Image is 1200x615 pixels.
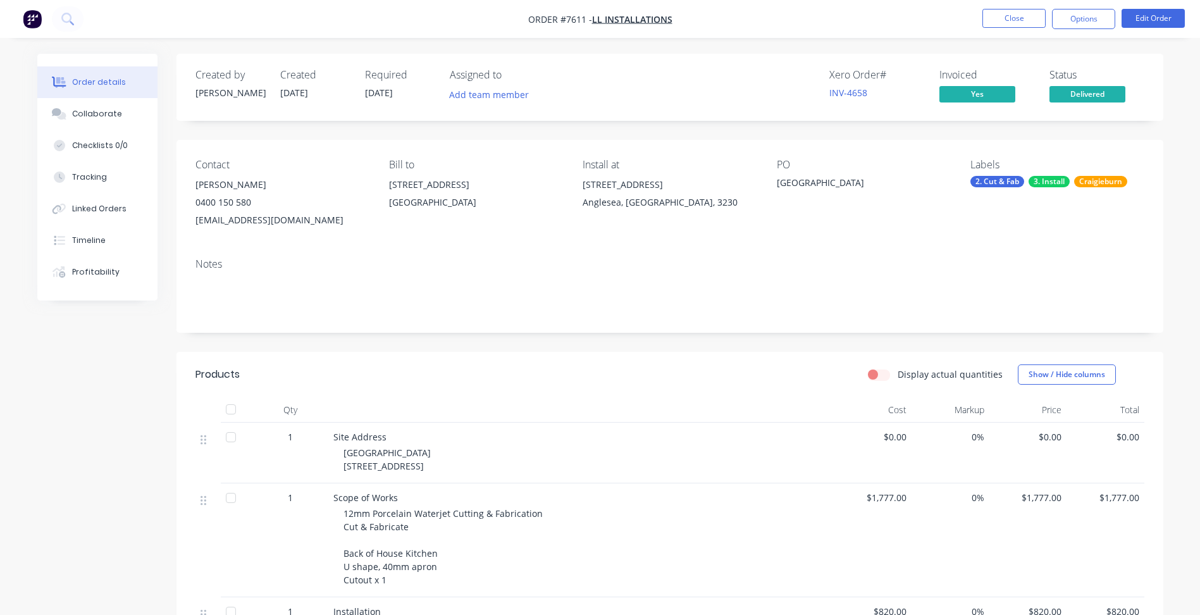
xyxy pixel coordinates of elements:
[939,86,1015,102] span: Yes
[37,130,158,161] button: Checklists 0/0
[333,431,387,443] span: Site Address
[970,176,1024,187] div: 2. Cut & Fab
[450,86,536,103] button: Add team member
[389,194,562,211] div: [GEOGRAPHIC_DATA]
[592,13,672,25] a: LL Installations
[195,176,369,194] div: [PERSON_NAME]
[23,9,42,28] img: Factory
[389,176,562,216] div: [STREET_ADDRESS][GEOGRAPHIC_DATA]
[37,161,158,193] button: Tracking
[994,430,1062,444] span: $0.00
[288,491,293,504] span: 1
[72,77,126,88] div: Order details
[72,171,107,183] div: Tracking
[280,69,350,81] div: Created
[195,194,369,211] div: 0400 150 580
[583,159,756,171] div: Install at
[1072,491,1139,504] span: $1,777.00
[970,159,1144,171] div: Labels
[72,140,128,151] div: Checklists 0/0
[1074,176,1127,187] div: Craigieburn
[1072,430,1139,444] span: $0.00
[583,176,756,194] div: [STREET_ADDRESS]
[583,176,756,216] div: [STREET_ADDRESS]Anglesea, [GEOGRAPHIC_DATA], 3230
[939,69,1034,81] div: Invoiced
[72,266,120,278] div: Profitability
[834,397,912,423] div: Cost
[989,397,1067,423] div: Price
[343,507,543,586] span: 12mm Porcelain Waterjet Cutting & Fabrication Cut & Fabricate Back of House Kitchen U shape, 40mm...
[917,430,984,444] span: 0%
[195,159,369,171] div: Contact
[288,430,293,444] span: 1
[389,176,562,194] div: [STREET_ADDRESS]
[195,258,1144,270] div: Notes
[72,235,106,246] div: Timeline
[1052,9,1115,29] button: Options
[333,492,398,504] span: Scope of Works
[982,9,1046,28] button: Close
[1049,86,1125,105] button: Delivered
[37,193,158,225] button: Linked Orders
[450,69,576,81] div: Assigned to
[829,69,924,81] div: Xero Order #
[898,368,1003,381] label: Display actual quantities
[72,108,122,120] div: Collaborate
[829,87,867,99] a: INV-4658
[389,159,562,171] div: Bill to
[777,176,935,194] div: [GEOGRAPHIC_DATA]
[1122,9,1185,28] button: Edit Order
[37,66,158,98] button: Order details
[37,256,158,288] button: Profitability
[195,86,265,99] div: [PERSON_NAME]
[37,98,158,130] button: Collaborate
[912,397,989,423] div: Markup
[917,491,984,504] span: 0%
[195,176,369,229] div: [PERSON_NAME]0400 150 580[EMAIL_ADDRESS][DOMAIN_NAME]
[777,159,950,171] div: PO
[365,87,393,99] span: [DATE]
[839,430,907,444] span: $0.00
[195,211,369,229] div: [EMAIL_ADDRESS][DOMAIN_NAME]
[583,194,756,211] div: Anglesea, [GEOGRAPHIC_DATA], 3230
[37,225,158,256] button: Timeline
[1049,86,1125,102] span: Delivered
[839,491,907,504] span: $1,777.00
[195,367,240,382] div: Products
[442,86,535,103] button: Add team member
[365,69,435,81] div: Required
[1049,69,1144,81] div: Status
[1067,397,1144,423] div: Total
[528,13,592,25] span: Order #7611 -
[994,491,1062,504] span: $1,777.00
[280,87,308,99] span: [DATE]
[195,69,265,81] div: Created by
[1029,176,1070,187] div: 3. Install
[252,397,328,423] div: Qty
[343,447,431,472] span: [GEOGRAPHIC_DATA] [STREET_ADDRESS]
[1018,364,1116,385] button: Show / Hide columns
[72,203,127,214] div: Linked Orders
